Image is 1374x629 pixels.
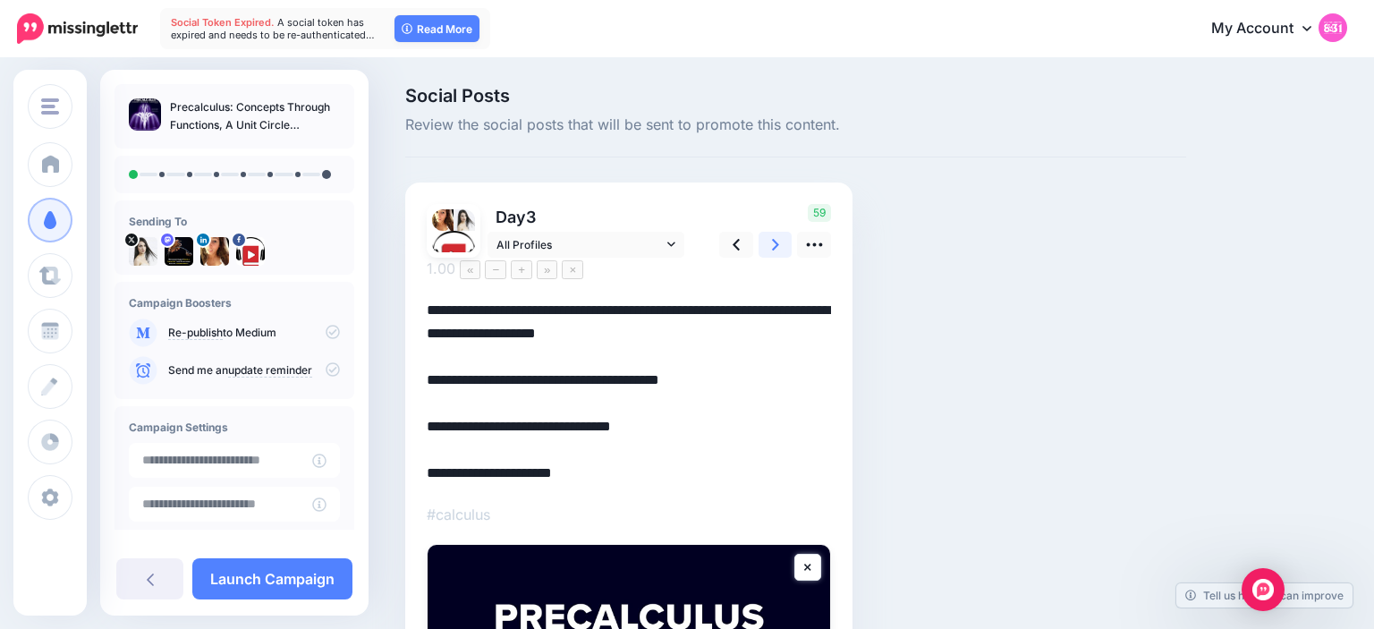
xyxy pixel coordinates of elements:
a: All Profiles [488,232,684,258]
span: All Profiles [496,235,663,254]
img: 1537218439639-55706.png [432,209,454,231]
p: to Medium [168,325,340,341]
h4: Campaign Boosters [129,296,340,310]
span: 3 [526,208,536,226]
img: 7c9ca7f0396621d81f1b4eb160915fc1_thumb.jpg [129,98,161,131]
p: #calculus [427,503,831,526]
span: Review the social posts that will be sent to promote this content. [405,114,1186,137]
a: Re-publish [168,326,223,340]
p: Send me an [168,362,340,378]
div: Open Intercom Messenger [1242,568,1285,611]
img: 307443043_482319977280263_5046162966333289374_n-bsa149661.png [432,231,475,274]
a: My Account [1193,7,1347,51]
span: Social Token Expired. [171,16,275,29]
a: update reminder [228,363,312,378]
a: Tell us how we can improve [1176,583,1353,608]
a: Read More [394,15,479,42]
img: 307443043_482319977280263_5046162966333289374_n-bsa149661.png [236,237,265,266]
img: tSvj_Osu-58146.jpg [129,237,157,266]
h4: Sending To [129,215,340,228]
h4: Campaign Settings [129,421,340,434]
img: 802740b3fb02512f-84599.jpg [165,237,193,266]
img: menu.png [41,98,59,115]
img: Missinglettr [17,13,138,44]
p: Day [488,204,687,230]
p: Precalculus: Concepts Through Functions, A Unit Circle Approach to Trigonometry (5th Edition) – e... [170,98,340,134]
span: Social Posts [405,87,1186,105]
img: tSvj_Osu-58146.jpg [454,209,475,231]
span: 59 [808,204,831,222]
img: 1537218439639-55706.png [200,237,229,266]
span: A social token has expired and needs to be re-authenticated… [171,16,375,41]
